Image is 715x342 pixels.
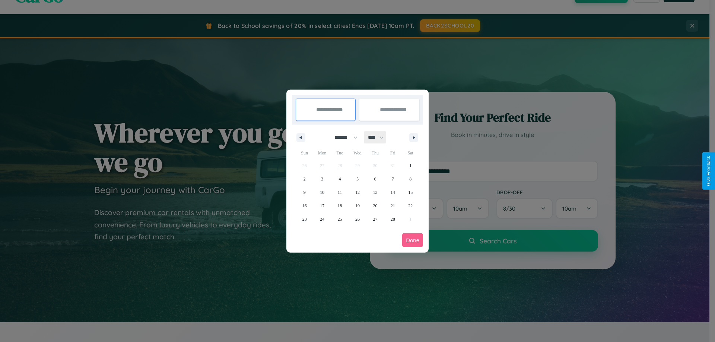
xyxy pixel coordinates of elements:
[366,212,384,226] button: 27
[313,186,331,199] button: 10
[373,212,377,226] span: 27
[313,199,331,212] button: 17
[384,147,401,159] span: Fri
[408,199,413,212] span: 22
[355,212,360,226] span: 26
[409,159,411,172] span: 1
[320,212,324,226] span: 24
[384,172,401,186] button: 7
[320,199,324,212] span: 17
[302,199,307,212] span: 16
[349,147,366,159] span: Wed
[296,172,313,186] button: 2
[321,172,323,186] span: 3
[366,186,384,199] button: 13
[331,199,349,212] button: 18
[339,172,341,186] span: 4
[302,212,307,226] span: 23
[384,186,401,199] button: 14
[313,172,331,186] button: 3
[402,233,423,247] button: Done
[356,172,359,186] span: 5
[349,212,366,226] button: 26
[304,186,306,199] span: 9
[296,212,313,226] button: 23
[384,199,401,212] button: 21
[402,172,419,186] button: 8
[366,147,384,159] span: Thu
[313,147,331,159] span: Mon
[391,212,395,226] span: 28
[402,199,419,212] button: 22
[366,199,384,212] button: 20
[349,199,366,212] button: 19
[338,186,342,199] span: 11
[331,212,349,226] button: 25
[366,172,384,186] button: 6
[331,172,349,186] button: 4
[304,172,306,186] span: 2
[402,159,419,172] button: 1
[331,147,349,159] span: Tue
[320,186,324,199] span: 10
[296,186,313,199] button: 9
[313,212,331,226] button: 24
[296,199,313,212] button: 16
[409,172,411,186] span: 8
[331,186,349,199] button: 11
[391,186,395,199] span: 14
[373,186,377,199] span: 13
[402,147,419,159] span: Sat
[374,172,376,186] span: 6
[355,199,360,212] span: 19
[391,199,395,212] span: 21
[349,172,366,186] button: 5
[338,212,342,226] span: 25
[402,186,419,199] button: 15
[373,199,377,212] span: 20
[355,186,360,199] span: 12
[338,199,342,212] span: 18
[408,186,413,199] span: 15
[296,147,313,159] span: Sun
[384,212,401,226] button: 28
[392,172,394,186] span: 7
[349,186,366,199] button: 12
[706,156,711,186] div: Give Feedback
